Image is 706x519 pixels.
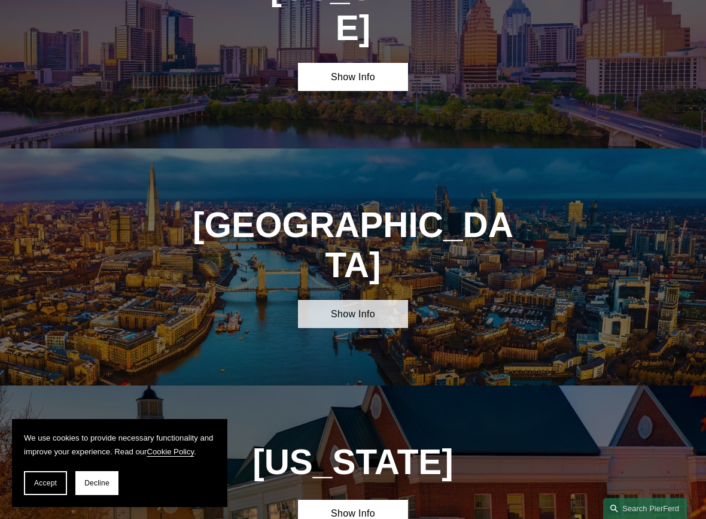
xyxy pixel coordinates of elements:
[298,300,409,329] a: Show Info
[187,442,519,482] h1: [US_STATE]
[24,431,215,459] p: We use cookies to provide necessary functionality and improve your experience. Read our .
[84,479,109,487] span: Decline
[12,419,227,507] section: Cookie banner
[603,498,687,519] a: Search this site
[147,447,194,456] a: Cookie Policy
[75,471,118,495] button: Decline
[187,205,519,286] h1: [GEOGRAPHIC_DATA]
[24,471,67,495] button: Accept
[298,63,409,92] a: Show Info
[34,479,57,487] span: Accept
